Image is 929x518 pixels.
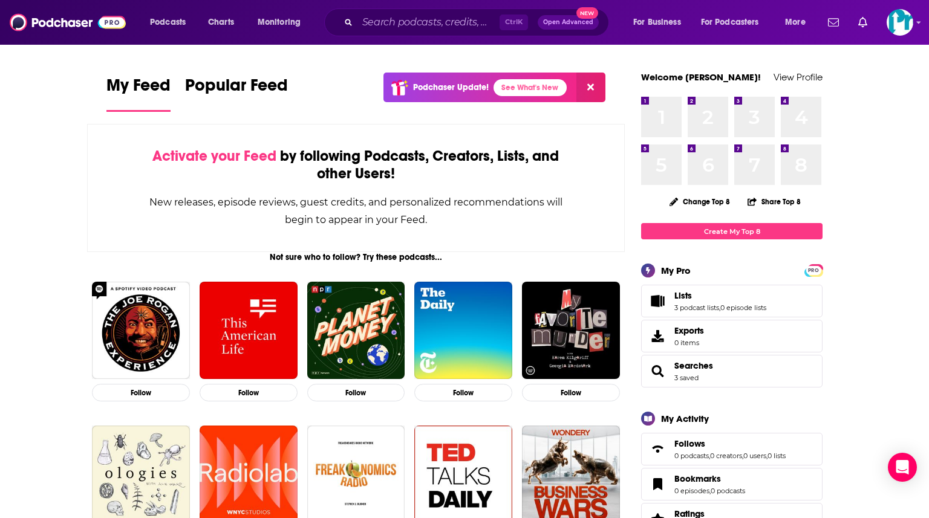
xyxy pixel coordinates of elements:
[538,15,599,30] button: Open AdvancedNew
[106,75,171,103] span: My Feed
[142,13,201,32] button: open menu
[152,147,276,165] span: Activate your Feed
[674,487,709,495] a: 0 episodes
[674,438,786,449] a: Follows
[641,468,823,500] span: Bookmarks
[641,320,823,352] a: Exports
[785,14,806,31] span: More
[711,487,745,495] a: 0 podcasts
[645,441,670,458] a: Follows
[674,338,704,347] span: 0 items
[641,355,823,387] span: Searches
[806,265,821,274] a: PRO
[674,325,704,336] span: Exports
[887,9,913,36] img: User Profile
[747,190,801,213] button: Share Top 8
[674,438,705,449] span: Follows
[413,82,489,92] p: Podchaser Update!
[661,265,691,276] div: My Pro
[200,13,241,32] a: Charts
[522,384,620,401] button: Follow
[768,452,786,460] a: 0 lists
[576,7,598,19] span: New
[742,452,743,460] span: ,
[887,9,913,36] button: Show profile menu
[853,12,872,33] a: Show notifications dropdown
[674,452,709,460] a: 0 podcasts
[106,75,171,112] a: My Feed
[888,453,917,482] div: Open Intercom Messenger
[357,13,500,32] input: Search podcasts, credits, & more...
[414,384,512,401] button: Follow
[645,293,670,309] a: Lists
[693,13,777,32] button: open menu
[414,282,512,380] img: The Daily
[633,14,681,31] span: For Business
[674,473,745,484] a: Bookmarks
[661,413,709,424] div: My Activity
[249,13,316,32] button: open menu
[674,360,713,371] a: Searches
[87,252,625,262] div: Not sure who to follow? Try these podcasts...
[500,15,528,30] span: Ctrl K
[185,75,288,112] a: Popular Feed
[806,266,821,275] span: PRO
[148,193,564,228] div: New releases, episode reviews, guest credits, and personalized recommendations will begin to appe...
[709,487,711,495] span: ,
[336,8,621,36] div: Search podcasts, credits, & more...
[200,384,298,401] button: Follow
[887,9,913,36] span: Logged in as Predictitpress
[645,328,670,345] span: Exports
[710,452,742,460] a: 0 creators
[674,473,721,484] span: Bookmarks
[494,79,567,96] a: See What's New
[150,14,186,31] span: Podcasts
[709,452,710,460] span: ,
[543,19,593,25] span: Open Advanced
[641,433,823,465] span: Follows
[625,13,696,32] button: open menu
[674,374,699,382] a: 3 saved
[307,282,405,380] img: Planet Money
[641,285,823,317] span: Lists
[674,303,719,312] a: 3 podcast lists
[719,303,720,312] span: ,
[766,452,768,460] span: ,
[774,71,823,83] a: View Profile
[307,384,405,401] button: Follow
[200,282,298,380] img: This American Life
[662,194,737,209] button: Change Top 8
[92,384,190,401] button: Follow
[701,14,759,31] span: For Podcasters
[743,452,766,460] a: 0 users
[258,14,301,31] span: Monitoring
[641,71,761,83] a: Welcome [PERSON_NAME]!
[674,290,766,301] a: Lists
[823,12,844,33] a: Show notifications dropdown
[645,476,670,493] a: Bookmarks
[185,75,288,103] span: Popular Feed
[641,223,823,239] a: Create My Top 8
[148,147,564,183] div: by following Podcasts, Creators, Lists, and other Users!
[674,290,692,301] span: Lists
[720,303,766,312] a: 0 episode lists
[208,14,234,31] span: Charts
[645,363,670,380] a: Searches
[522,282,620,380] img: My Favorite Murder with Karen Kilgariff and Georgia Hardstark
[777,13,821,32] button: open menu
[92,282,190,380] img: The Joe Rogan Experience
[10,11,126,34] img: Podchaser - Follow, Share and Rate Podcasts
